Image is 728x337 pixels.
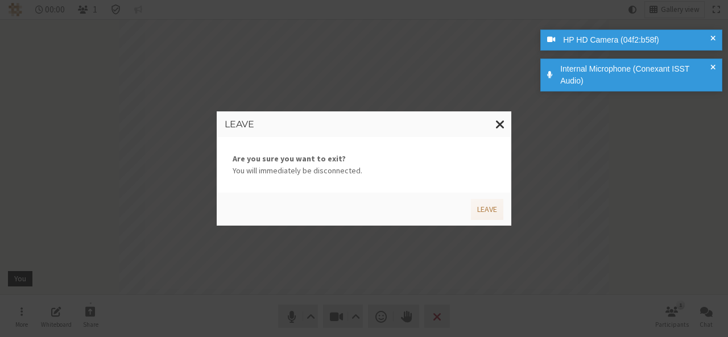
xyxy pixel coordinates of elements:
div: Internal Microphone (Conexant ISST Audio) [556,63,714,87]
div: HP HD Camera (04f2:b58f) [559,34,714,46]
button: Close modal [489,111,511,138]
div: You will immediately be disconnected. [217,137,511,193]
h3: Leave [225,119,503,130]
strong: Are you sure you want to exit? [233,153,495,165]
button: Leave [471,199,503,220]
